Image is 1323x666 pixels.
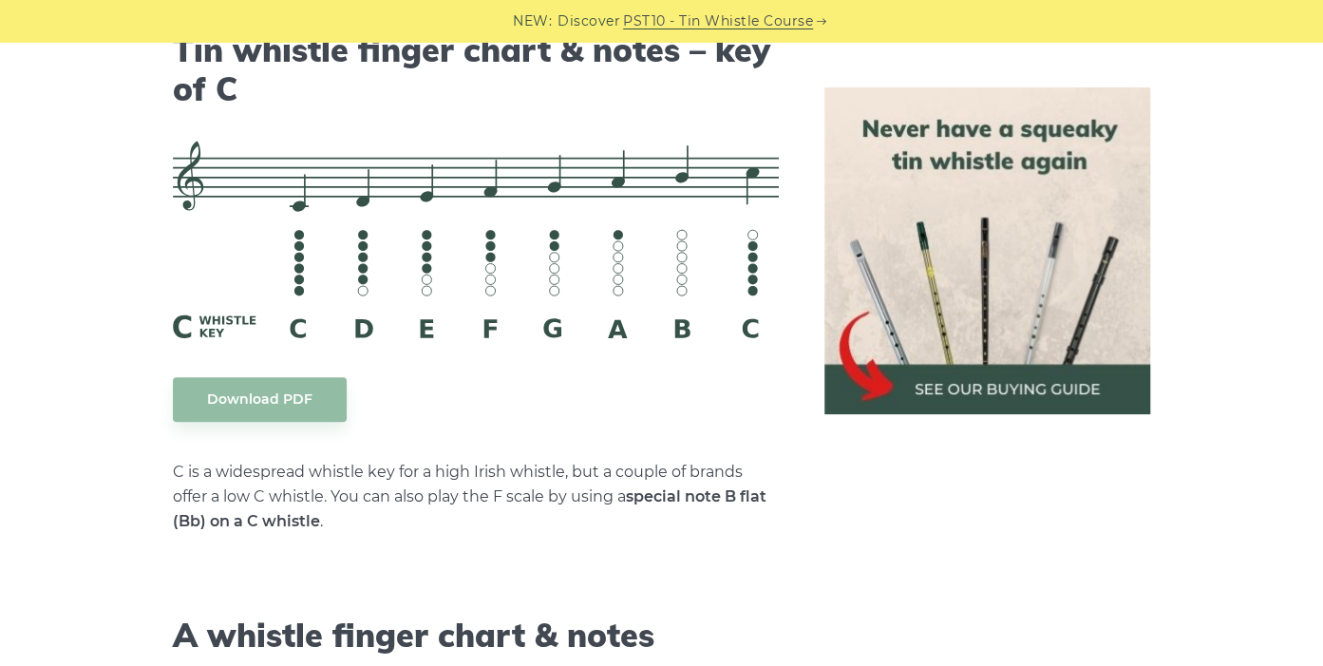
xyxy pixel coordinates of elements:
[173,460,779,534] p: C is a widespread whistle key for a high Irish whistle, but a couple of brands offer a low C whis...
[824,87,1151,414] img: tin whistle buying guide
[173,617,779,656] h2: A whistle finger chart & notes
[513,10,552,32] span: NEW:
[173,377,347,422] a: Download PDF
[623,10,813,32] a: PST10 - Tin Whistle Course
[173,31,779,109] h2: Tin whistle finger chart & notes – key of C
[173,141,779,338] img: C Whistle Fingering Chart And Notes
[558,10,620,32] span: Discover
